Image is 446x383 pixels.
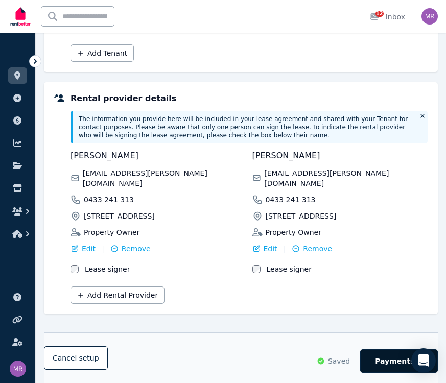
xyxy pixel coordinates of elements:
button: Add Rental Provider [71,286,165,304]
button: Edit [71,244,96,254]
span: setup [79,353,99,363]
button: Add Tenant [71,44,134,62]
button: Remove [292,244,332,254]
span: Remove [122,244,151,254]
span: Payments [375,356,414,366]
span: Edit [82,244,96,254]
p: The information you provide here will be included in your lease agreement and shared with your Te... [79,115,413,139]
img: RentBetter [8,4,33,29]
label: Lease signer [85,264,130,274]
span: Cancel [53,354,99,362]
div: Inbox [369,12,405,22]
button: Remove [110,244,151,254]
span: | [102,244,104,254]
img: Mulyadi Robin [421,8,438,25]
button: Payments [360,349,438,373]
span: [STREET_ADDRESS] [84,211,155,221]
span: Edit [264,244,277,254]
img: Mulyadi Robin [10,361,26,377]
span: ORGANISE [8,56,40,63]
label: Lease signer [267,264,312,274]
button: Cancelsetup [44,346,108,370]
img: Rental providers [54,94,64,102]
h5: Rental provider details [71,92,428,105]
div: Open Intercom Messenger [411,348,436,373]
span: 0433 241 313 [266,195,316,205]
span: 12 [375,11,384,17]
span: Saved [328,356,350,366]
span: Property Owner [266,227,321,237]
span: [STREET_ADDRESS] [266,211,337,221]
span: | [284,244,286,254]
span: [PERSON_NAME] [252,150,428,162]
span: [PERSON_NAME] [71,150,246,162]
span: [EMAIL_ADDRESS][PERSON_NAME][DOMAIN_NAME] [264,168,428,188]
button: Edit [252,244,277,254]
span: Property Owner [84,227,139,237]
span: [EMAIL_ADDRESS][PERSON_NAME][DOMAIN_NAME] [83,168,246,188]
span: 0433 241 313 [84,195,134,205]
span: Remove [303,244,332,254]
